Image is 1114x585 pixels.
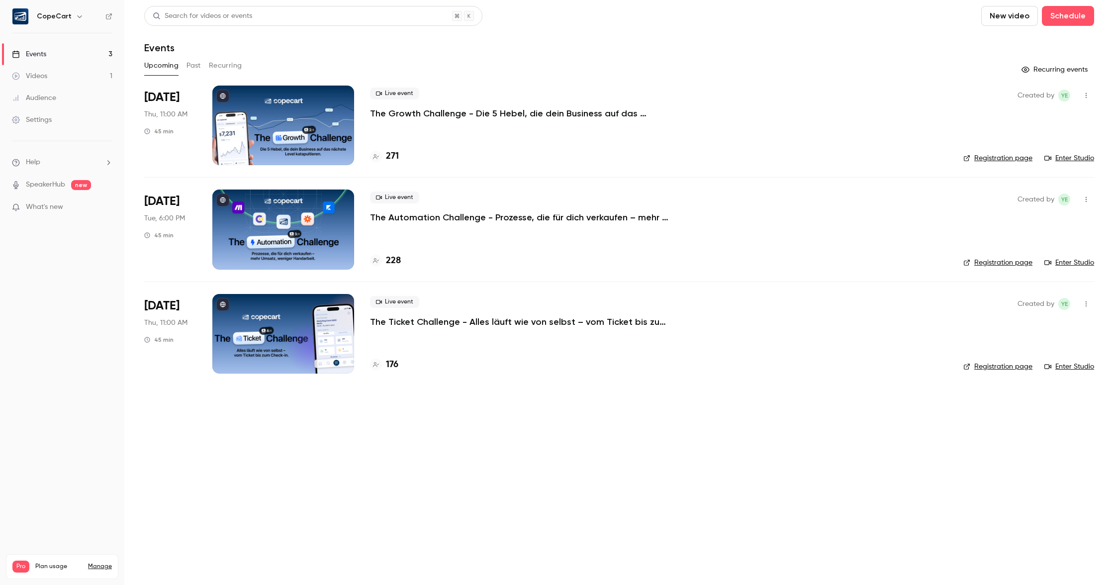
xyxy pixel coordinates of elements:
div: Settings [12,115,52,125]
span: Tue, 6:00 PM [144,213,185,223]
button: Schedule [1042,6,1094,26]
a: SpeakerHub [26,180,65,190]
a: 176 [370,358,398,372]
div: 45 min [144,231,174,239]
a: Enter Studio [1044,153,1094,163]
span: Created by [1018,298,1054,310]
div: 45 min [144,127,174,135]
div: Oct 2 Thu, 11:00 AM (Europe/Berlin) [144,86,196,165]
span: [DATE] [144,90,180,105]
span: [DATE] [144,194,180,209]
button: Recurring events [1017,62,1094,78]
button: Recurring [209,58,242,74]
button: Upcoming [144,58,179,74]
button: Past [186,58,201,74]
span: YE [1061,194,1068,205]
a: 271 [370,150,399,163]
button: New video [981,6,1038,26]
a: Registration page [963,153,1032,163]
h6: CopeCart [37,11,72,21]
span: Created by [1018,90,1054,101]
span: Yasamin Esfahani [1058,194,1070,205]
span: What's new [26,202,63,212]
div: Events [12,49,46,59]
a: The Automation Challenge - Prozesse, die für dich verkaufen – mehr Umsatz, weniger Handarbeit [370,211,668,223]
a: Manage [88,563,112,571]
span: Yasamin Esfahani [1058,298,1070,310]
img: CopeCart [12,8,28,24]
span: Plan usage [35,563,82,571]
span: Help [26,157,40,168]
h4: 271 [386,150,399,163]
div: Oct 7 Tue, 6:00 PM (Europe/Berlin) [144,190,196,269]
div: Search for videos or events [153,11,252,21]
span: Created by [1018,194,1054,205]
span: Thu, 11:00 AM [144,109,187,119]
h4: 176 [386,358,398,372]
span: Live event [370,296,419,308]
div: Oct 9 Thu, 11:00 AM (Europe/Berlin) [144,294,196,374]
div: 45 min [144,336,174,344]
a: The Growth Challenge - Die 5 Hebel, die dein Business auf das nächste Level katapultieren [370,107,668,119]
span: [DATE] [144,298,180,314]
a: Enter Studio [1044,362,1094,372]
span: Yasamin Esfahani [1058,90,1070,101]
a: Enter Studio [1044,258,1094,268]
div: Audience [12,93,56,103]
span: Live event [370,192,419,203]
span: Thu, 11:00 AM [144,318,187,328]
span: YE [1061,298,1068,310]
a: Registration page [963,362,1032,372]
span: new [71,180,91,190]
span: YE [1061,90,1068,101]
li: help-dropdown-opener [12,157,112,168]
a: Registration page [963,258,1032,268]
a: The Ticket Challenge - Alles läuft wie von selbst – vom Ticket bis zum Check-in [370,316,668,328]
span: Live event [370,88,419,99]
h4: 228 [386,254,401,268]
h1: Events [144,42,175,54]
span: Pro [12,561,29,573]
a: 228 [370,254,401,268]
div: Videos [12,71,47,81]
